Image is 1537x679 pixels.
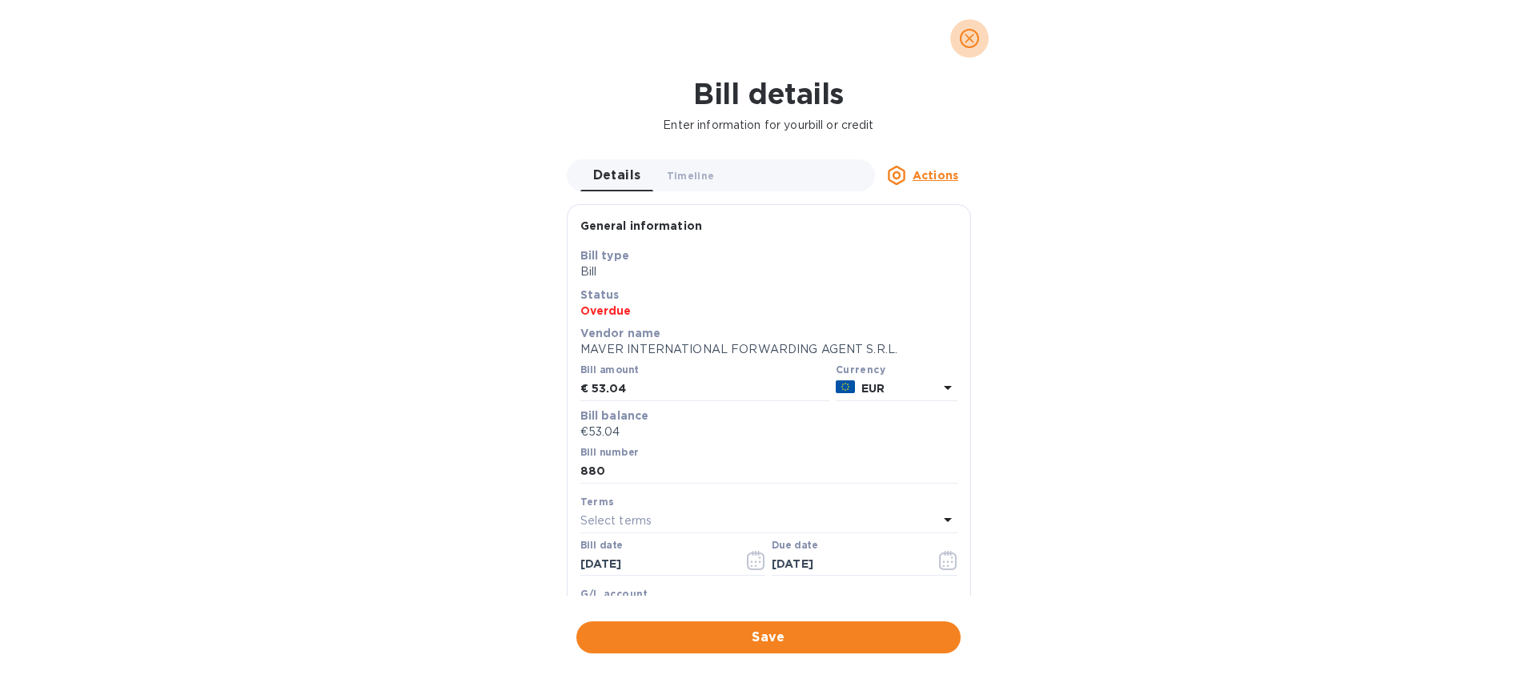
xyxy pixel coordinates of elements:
button: Save [576,621,961,653]
span: Timeline [667,167,715,184]
p: €53.04 [580,424,957,440]
u: Actions [913,169,958,182]
p: Bill [580,263,957,280]
b: Status [580,288,620,301]
p: MAVER INTERNATIONAL FORWARDING AGENT S.R.L. [580,341,957,358]
b: EUR [861,382,885,395]
label: Bill number [580,448,638,457]
b: Vendor name [580,327,661,339]
div: € [580,377,592,401]
span: Save [589,628,948,647]
button: close [950,19,989,58]
b: Terms [580,496,615,508]
input: Due date [772,552,923,577]
b: G/L account [580,588,648,600]
label: Bill amount [580,366,638,376]
b: Bill type [580,249,629,262]
b: Bill balance [580,409,649,422]
input: € Enter bill amount [592,377,829,401]
p: Enter information for your bill or credit [13,117,1524,134]
b: General information [580,219,703,232]
label: Due date [772,540,817,550]
p: Overdue [580,303,957,319]
input: Select date [580,552,732,577]
label: Bill date [580,540,623,550]
input: Enter bill number [580,460,957,484]
h1: Bill details [13,77,1524,110]
span: Details [593,164,641,187]
p: Select terms [580,512,652,529]
b: Currency [836,364,885,376]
